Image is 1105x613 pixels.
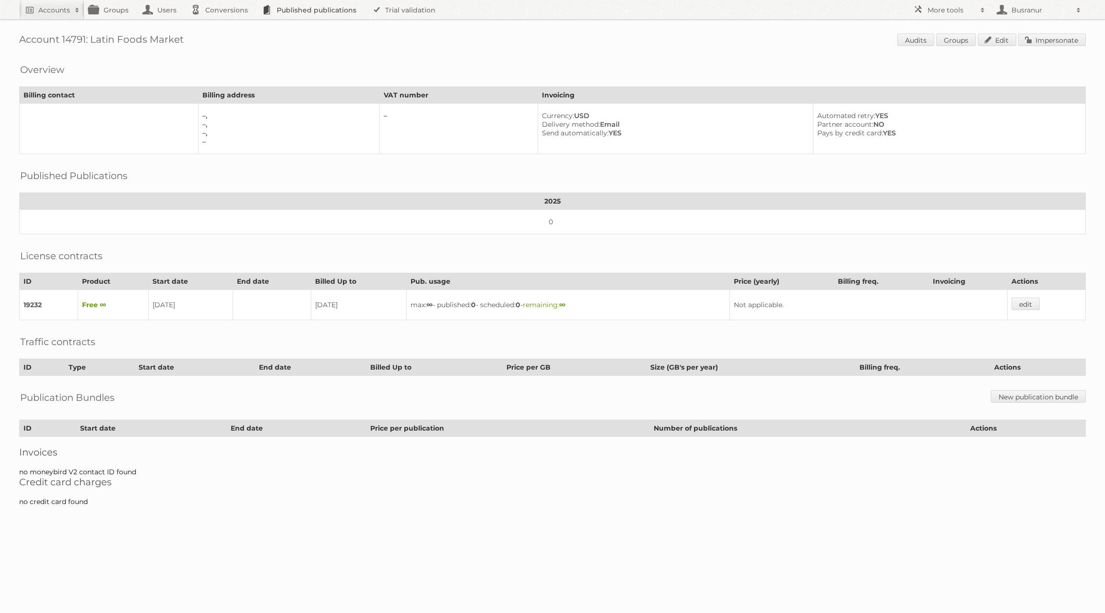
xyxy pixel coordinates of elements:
[897,34,934,46] a: Audits
[990,359,1086,376] th: Actions
[1008,273,1086,290] th: Actions
[1011,298,1040,310] a: edit
[817,111,1078,120] div: YES
[502,359,647,376] th: Price per GB
[471,300,476,309] strong: 0
[78,290,148,320] td: Free ∞
[202,129,372,137] div: –,
[1018,34,1086,46] a: Impersonate
[366,420,649,437] th: Price per publication
[538,87,1086,104] th: Invoicing
[1009,5,1071,15] h2: Busranur
[202,120,372,129] div: –,
[20,62,64,77] h2: Overview
[20,193,1086,210] th: 2025
[311,273,407,290] th: Billed Up to
[817,111,875,120] span: Automated retry:
[20,390,115,405] h2: Publication Bundles
[649,420,966,437] th: Number of publications
[991,390,1086,403] a: New publication bundle
[311,290,407,320] td: [DATE]
[19,446,1086,458] h2: Invoices
[542,111,805,120] div: USD
[834,273,929,290] th: Billing freq.
[20,249,103,263] h2: License contracts
[559,300,565,309] strong: ∞
[380,87,538,104] th: VAT number
[20,168,128,183] h2: Published Publications
[149,273,233,290] th: Start date
[516,300,520,309] strong: 0
[198,87,380,104] th: Billing address
[978,34,1016,46] a: Edit
[38,5,70,15] h2: Accounts
[20,335,95,349] h2: Traffic contracts
[366,359,502,376] th: Billed Up to
[426,300,433,309] strong: ∞
[817,129,883,137] span: Pays by credit card:
[20,359,65,376] th: ID
[78,273,148,290] th: Product
[20,210,1086,234] td: 0
[20,290,78,320] td: 19232
[19,476,1086,488] h2: Credit card charges
[730,273,834,290] th: Price (yearly)
[647,359,856,376] th: Size (GB's per year)
[64,359,134,376] th: Type
[20,87,199,104] th: Billing contact
[19,34,1086,48] h1: Account 14791: Latin Foods Market
[936,34,976,46] a: Groups
[523,300,565,309] span: remaining:
[202,137,372,146] div: –
[856,359,990,376] th: Billing freq.
[817,120,873,129] span: Partner account:
[20,273,78,290] th: ID
[730,290,1008,320] td: Not applicable.
[407,290,730,320] td: max: - published: - scheduled: -
[928,5,976,15] h2: More tools
[542,120,805,129] div: Email
[966,420,1086,437] th: Actions
[227,420,366,437] th: End date
[134,359,255,376] th: Start date
[202,111,372,120] div: –,
[407,273,730,290] th: Pub. usage
[76,420,227,437] th: Start date
[542,111,574,120] span: Currency:
[233,273,311,290] th: End date
[817,129,1078,137] div: YES
[929,273,1008,290] th: Invoicing
[817,120,1078,129] div: NO
[380,104,538,154] td: –
[542,129,805,137] div: YES
[255,359,366,376] th: End date
[542,129,609,137] span: Send automatically:
[20,420,76,437] th: ID
[149,290,233,320] td: [DATE]
[542,120,600,129] span: Delivery method:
